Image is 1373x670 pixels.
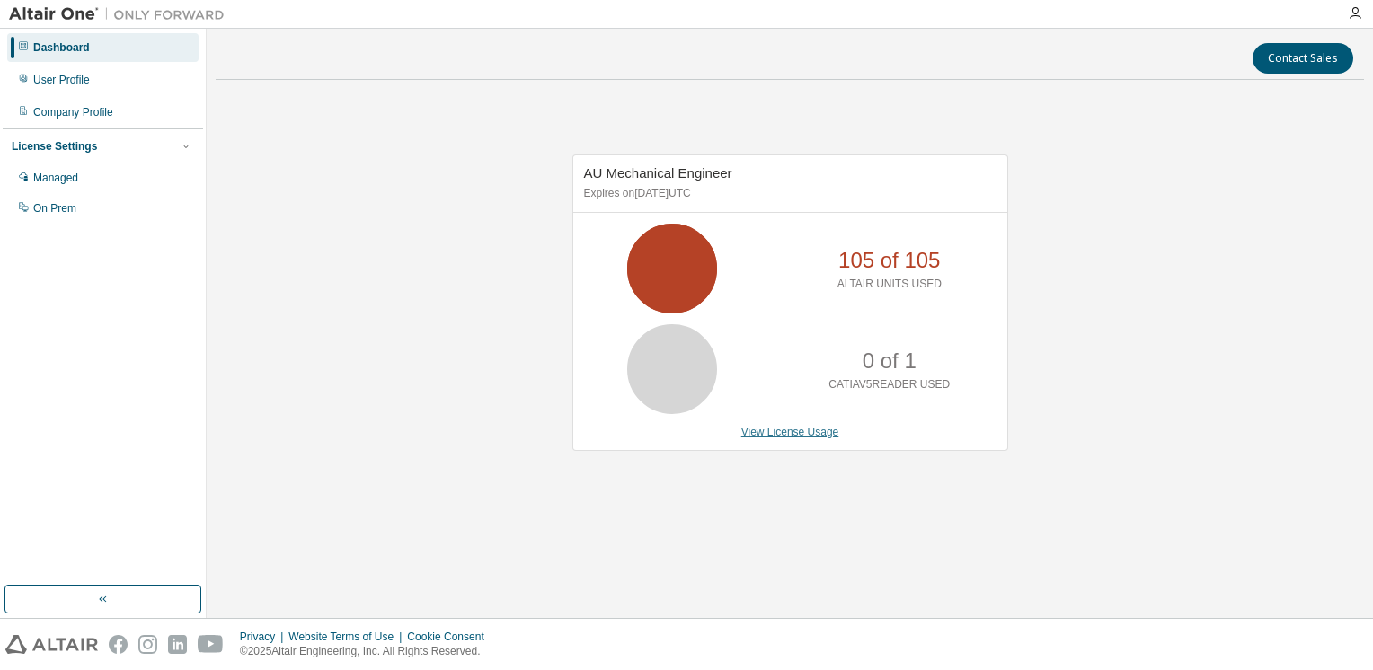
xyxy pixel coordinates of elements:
img: altair_logo.svg [5,635,98,654]
p: Expires on [DATE] UTC [584,186,992,201]
p: ALTAIR UNITS USED [837,277,942,292]
a: View License Usage [741,426,839,438]
img: instagram.svg [138,635,157,654]
img: Altair One [9,5,234,23]
img: linkedin.svg [168,635,187,654]
div: On Prem [33,201,76,216]
div: License Settings [12,139,97,154]
div: Managed [33,171,78,185]
div: Cookie Consent [407,630,494,644]
p: 105 of 105 [838,245,940,276]
button: Contact Sales [1253,43,1353,74]
div: Company Profile [33,105,113,119]
p: © 2025 Altair Engineering, Inc. All Rights Reserved. [240,644,495,659]
p: CATIAV5READER USED [828,377,950,392]
div: User Profile [33,73,90,87]
div: Dashboard [33,40,90,55]
img: facebook.svg [109,635,128,654]
div: Privacy [240,630,288,644]
img: youtube.svg [198,635,224,654]
span: AU Mechanical Engineer [584,165,732,181]
div: Website Terms of Use [288,630,407,644]
p: 0 of 1 [863,346,917,376]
